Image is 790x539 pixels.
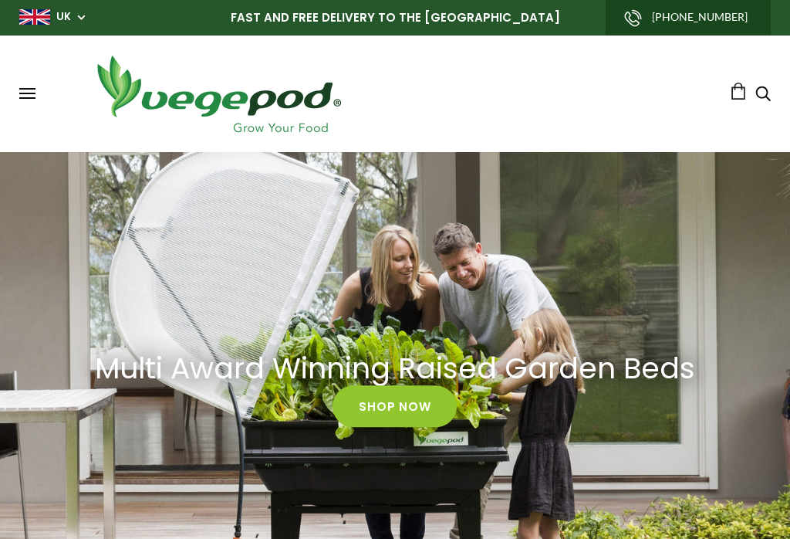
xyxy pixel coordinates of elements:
a: UK [56,9,71,25]
img: gb_large.png [19,9,50,25]
a: Multi Award Winning Raised Garden Beds [79,351,711,385]
img: Vegepod [83,51,353,137]
a: Shop Now [333,386,457,428]
a: Search [755,87,771,103]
